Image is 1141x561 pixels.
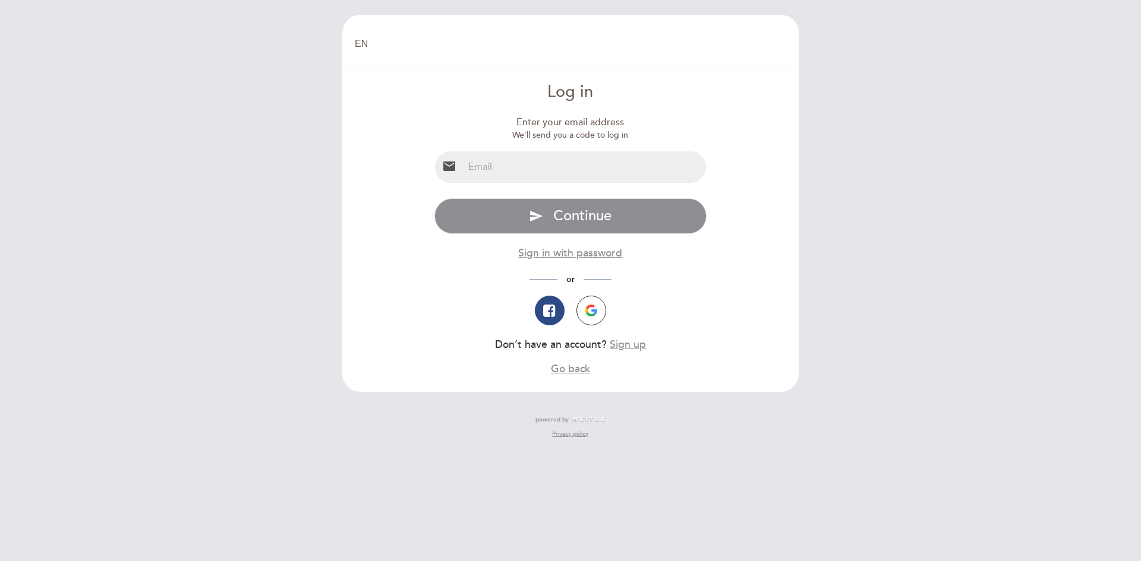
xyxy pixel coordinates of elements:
a: powered by [535,416,606,424]
span: Don’t have an account? [495,338,607,351]
button: Sign in with password [518,246,622,261]
span: powered by [535,416,569,424]
a: Privacy policy [552,430,588,438]
button: Go back [551,362,590,376]
button: send Continue [434,198,707,234]
img: icon-google.png [585,305,597,316]
span: Continue [553,207,612,224]
div: We'll send you a code to log in [434,129,707,141]
i: email [442,159,456,173]
span: or [557,274,584,284]
button: Sign up [610,337,646,352]
img: MEITRE [572,417,606,423]
input: Email [464,151,707,183]
div: Log in [434,81,707,104]
div: Enter your email address [434,116,707,129]
i: send [529,209,543,223]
